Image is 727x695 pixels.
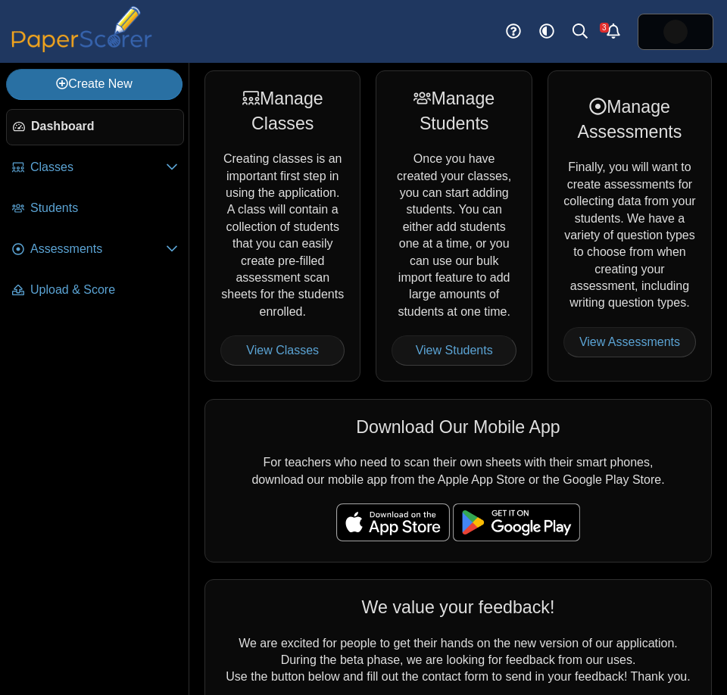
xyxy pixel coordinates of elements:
[6,6,158,52] img: PaperScorer
[6,150,184,186] a: Classes
[6,191,184,227] a: Students
[31,118,177,135] span: Dashboard
[30,159,166,176] span: Classes
[336,503,450,541] img: apple-store-badge.svg
[220,86,345,136] div: Manage Classes
[30,200,178,217] span: Students
[392,335,516,366] a: View Students
[6,109,184,145] a: Dashboard
[548,70,712,382] div: Finally, you will want to create assessments for collecting data from your students. We have a va...
[220,415,696,439] div: Download Our Mobile App
[663,20,688,44] img: ps.hreErqNOxSkiDGg1
[30,282,178,298] span: Upload & Score
[638,14,713,50] a: ps.hreErqNOxSkiDGg1
[376,70,532,382] div: Once you have created your classes, you can start adding students. You can either add students on...
[392,86,516,136] div: Manage Students
[6,69,183,99] a: Create New
[6,273,184,309] a: Upload & Score
[6,42,158,55] a: PaperScorer
[204,399,712,563] div: For teachers who need to scan their own sheets with their smart phones, download our mobile app f...
[663,20,688,44] span: Micah Willis
[563,95,696,144] div: Manage Assessments
[563,327,696,357] a: View Assessments
[30,241,166,257] span: Assessments
[204,70,360,382] div: Creating classes is an important first step in using the application. A class will contain a coll...
[453,503,580,541] img: google-play-badge.png
[220,335,345,366] a: View Classes
[6,232,184,268] a: Assessments
[220,595,696,619] div: We value your feedback!
[597,15,630,48] a: Alerts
